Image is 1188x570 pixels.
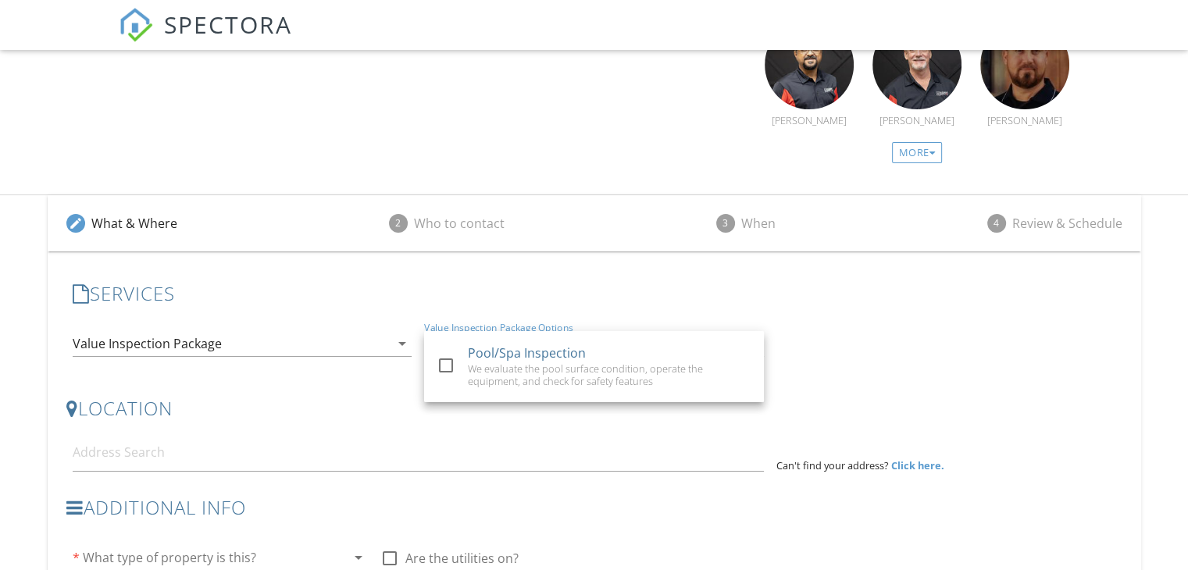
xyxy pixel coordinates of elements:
[468,344,586,362] div: Pool/Spa Inspection
[765,20,854,109] img: 2img_1122.jpg
[66,397,1122,419] h3: LOCATION
[1012,214,1122,233] div: Review & Schedule
[872,96,961,126] a: [PERSON_NAME]
[73,433,764,472] input: Address Search
[405,550,519,566] span: Are the utilities on?
[892,142,943,164] div: More
[872,114,961,126] div: [PERSON_NAME]
[716,214,735,233] span: 3
[414,214,505,233] div: Who to contact
[741,214,776,233] div: When
[393,334,412,353] i: arrow_drop_down
[872,20,961,109] img: 4img_1144.jpg
[468,362,751,387] div: We evaluate the pool surface condition, operate the equipment, and check for safety features
[73,337,222,351] div: Value Inspection Package
[389,214,408,233] span: 2
[980,20,1069,109] img: jbh_screenshot_20220303_110101.jpg
[91,214,177,233] div: What & Where
[980,114,1069,126] div: [PERSON_NAME]
[891,458,944,472] strong: Click here.
[119,8,153,42] img: The Best Home Inspection Software - Spectora
[69,216,83,230] i: edit
[765,114,854,126] div: [PERSON_NAME]
[73,283,1116,304] h3: SERVICES
[119,21,292,54] a: SPECTORA
[980,96,1069,126] a: [PERSON_NAME]
[765,96,854,126] a: [PERSON_NAME]
[164,8,292,41] span: SPECTORA
[987,214,1006,233] span: 4
[66,497,683,518] h3: Additional Info
[776,458,889,472] span: Can't find your address?
[349,548,368,567] i: arrow_drop_down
